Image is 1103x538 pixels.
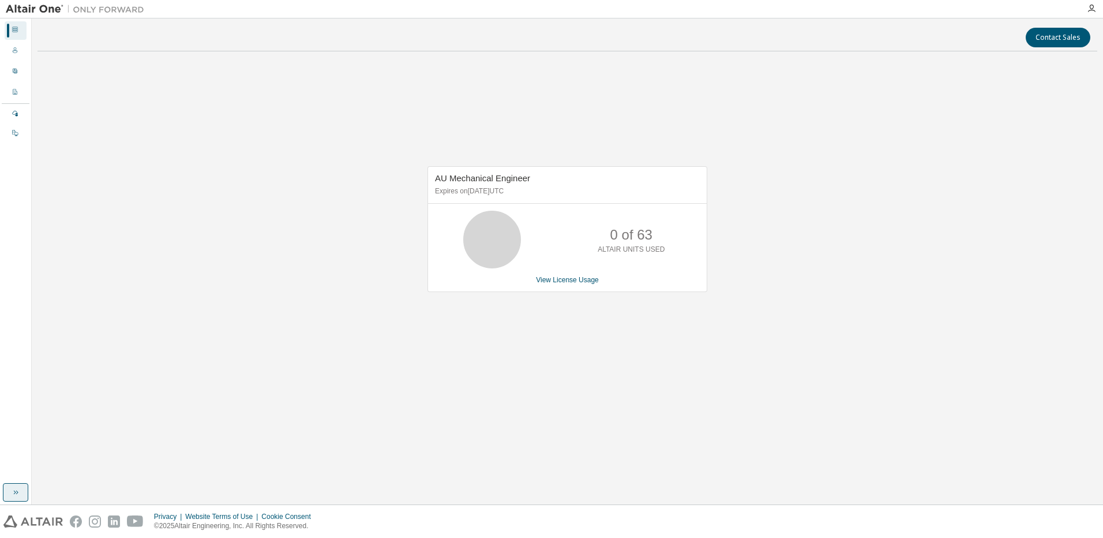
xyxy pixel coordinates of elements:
p: 0 of 63 [610,225,652,245]
img: instagram.svg [89,515,101,528]
div: Cookie Consent [261,512,317,521]
div: Privacy [154,512,185,521]
p: Expires on [DATE] UTC [435,186,697,196]
a: View License Usage [536,276,599,284]
p: ALTAIR UNITS USED [598,245,665,255]
img: facebook.svg [70,515,82,528]
div: Managed [5,105,27,124]
div: User Profile [5,63,27,81]
span: AU Mechanical Engineer [435,173,530,183]
button: Contact Sales [1026,28,1090,47]
img: linkedin.svg [108,515,120,528]
div: Company Profile [5,84,27,102]
div: On Prem [5,125,27,143]
img: youtube.svg [127,515,144,528]
img: Altair One [6,3,150,15]
div: Dashboard [5,21,27,40]
div: Users [5,42,27,61]
p: © 2025 Altair Engineering, Inc. All Rights Reserved. [154,521,318,531]
div: Website Terms of Use [185,512,261,521]
img: altair_logo.svg [3,515,63,528]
